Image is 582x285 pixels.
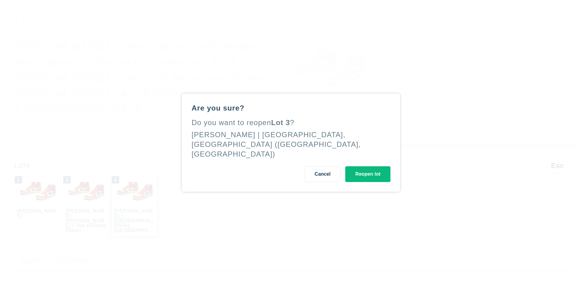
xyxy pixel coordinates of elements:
[192,103,390,113] div: Are you sure?
[271,118,290,127] span: Lot 3
[192,118,390,128] div: Do you want to reopen ?
[345,166,390,182] button: Reopen lot
[305,166,340,182] button: Cancel
[192,131,361,158] div: [PERSON_NAME] | [GEOGRAPHIC_DATA], [GEOGRAPHIC_DATA] ([GEOGRAPHIC_DATA], [GEOGRAPHIC_DATA])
